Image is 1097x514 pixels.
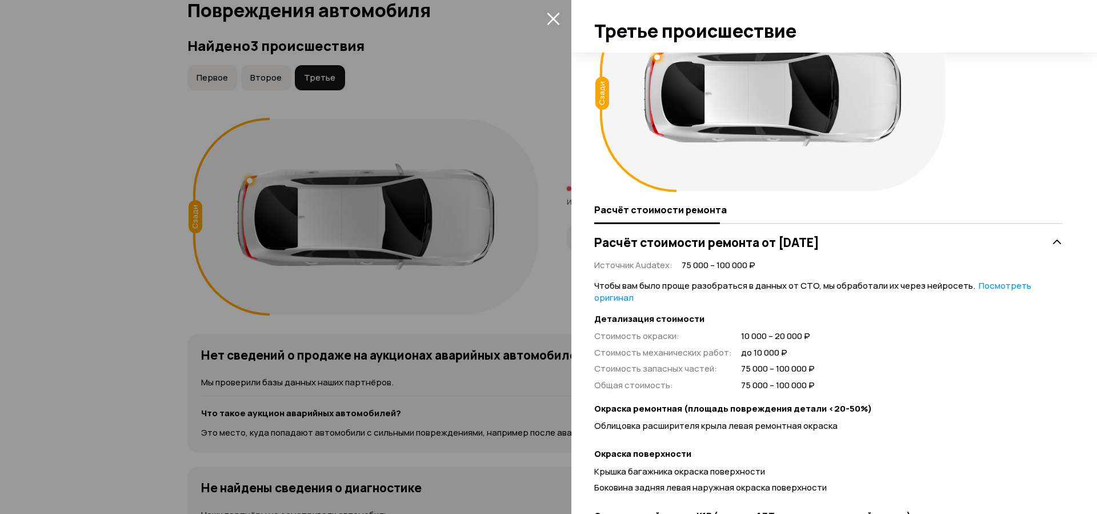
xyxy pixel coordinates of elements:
[682,260,755,272] span: 75 000 – 100 000 ₽
[594,280,1031,304] span: Чтобы вам было проще разобраться в данных от СТО, мы обработали их через нейросеть.
[594,403,1063,415] strong: Окраска ремонтная (площадь повреждения детали <20-50%)
[594,420,838,432] span: Облицовка расширителя крыла левая ремонтная окраска
[594,204,727,216] span: Расчёт стоимости ремонта
[595,77,609,110] div: Сзади
[741,347,815,359] span: до 10 000 ₽
[594,481,827,493] span: Боковина задняя левая наружная окраска поверхности
[741,363,815,375] span: 75 000 – 100 000 ₽
[594,280,1031,304] a: Посмотреть оригинал
[741,380,815,392] span: 75 000 – 100 000 ₽
[594,235,819,250] h3: Расчёт стоимости ремонта от [DATE]
[594,259,672,271] span: Источник Audatex :
[594,379,673,391] span: Общая стоимость :
[594,465,765,477] span: Крышка багажника окраска поверхности
[741,330,815,342] span: 10 000 – 20 000 ₽
[594,313,1063,325] strong: Детализация стоимости
[594,448,1063,460] strong: Окраска поверхности
[544,9,562,27] button: закрыть
[594,346,732,358] span: Стоимость механических работ :
[594,362,717,374] span: Стоимость запасных частей :
[594,330,679,342] span: Стоимость окраски :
